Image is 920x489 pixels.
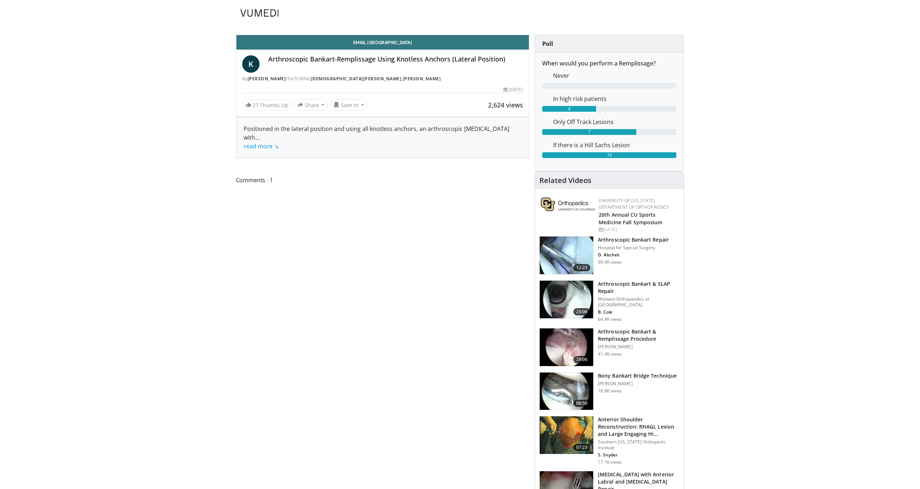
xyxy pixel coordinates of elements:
p: David W Altchek [598,252,669,258]
h3: Bony Bankart Bridge Technique [598,372,677,379]
a: read more ↘ [244,142,279,150]
div: By FEATURING , [242,76,523,82]
a: 23:06 Arthroscopic Bankart & SLAP Repair Midwest Orthopaedics at [GEOGRAPHIC_DATA] B. Cole 64.4K ... [539,280,679,322]
a: 07:23 Anterior Shoulder Reconstruction: RHAGL Lesion and Large Engaging Hi… Southern [US_STATE] O... [539,416,679,465]
strong: Poll [542,40,553,48]
a: 29:06 Arthroscopic Bankart & Remplissage Procedure [PERSON_NAME] 41.4K views [539,328,679,366]
a: 27 Thumbs Up [242,99,291,111]
span: 08:50 [573,400,591,407]
h3: Arthroscopic Bankart Repair [598,236,669,243]
p: 18.8K views [598,388,622,394]
span: 29:06 [573,356,591,363]
p: Midwest Orthopaedics at [GEOGRAPHIC_DATA] [598,296,679,308]
p: [PERSON_NAME] [598,381,677,387]
a: University of [US_STATE] Department of Orthopaedics [599,197,669,210]
a: 12:23 Arthroscopic Bankart Repair Hospital for Special Surgery D. Altchek 99.9K views [539,236,679,275]
a: 08:50 Bony Bankart Bridge Technique [PERSON_NAME] 18.8K views [539,372,679,411]
span: 27 [253,102,258,109]
dd: In high risk patients [548,94,682,103]
a: [PERSON_NAME] [248,76,286,82]
div: [DATE] [504,86,523,93]
div: Positioned in the lateral position and using all knotless anchors, an arthroscopic [MEDICAL_DATA]... [244,124,522,150]
img: cole_0_3.png.150x105_q85_crop-smart_upscale.jpg [540,281,593,318]
img: 355603a8-37da-49b6-856f-e00d7e9307d3.png.150x105_q85_autocrop_double_scale_upscale_version-0.2.png [541,197,595,211]
p: Southern [US_STATE] Orthopedic Institute [598,439,679,451]
p: 99.9K views [598,259,622,265]
img: wolf_3.png.150x105_q85_crop-smart_upscale.jpg [540,328,593,366]
div: [DATE] [599,226,678,233]
h3: Arthroscopic Bankart & SLAP Repair [598,280,679,295]
span: 2,624 views [488,101,523,109]
a: [DEMOGRAPHIC_DATA][PERSON_NAME] [311,76,402,82]
span: 07:23 [573,444,591,451]
div: 7 [542,129,636,135]
span: Comments 1 [236,175,530,185]
div: 4 [542,106,596,112]
h3: Arthroscopic Bankart & Remplissage Procedure [598,328,679,343]
img: 10039_3.png.150x105_q85_crop-smart_upscale.jpg [540,237,593,274]
a: K [242,55,260,73]
img: VuMedi Logo [240,9,279,17]
h4: Arthroscopic Bankart-Remplissage Using Knotless Anchors (Lateral Position) [268,55,523,63]
p: 41.4K views [598,351,622,357]
dd: Only Off Track Lesions [548,118,682,126]
p: Brian Cole [598,309,679,315]
img: eolv1L8ZdYrFVOcH4xMDoxOjBrO-I4W8.150x105_q85_crop-smart_upscale.jpg [540,416,593,454]
a: 20th Annual CU Sports Medicine Fall Symposium [599,211,662,226]
p: [PERSON_NAME] [598,344,679,350]
h3: Anterior Shoulder Reconstruction: RHAGL Lesion and Large Engaging Hill-Sachs Lesion [598,416,679,438]
h6: When would you perform a Remplissage? [542,60,676,67]
button: Share [294,99,328,111]
h4: Related Videos [539,176,591,185]
div: 10 [542,152,676,158]
button: Save to [330,99,367,111]
p: Hospital for Special Surgery [598,245,669,251]
a: [PERSON_NAME] [403,76,441,82]
p: Stephen Snyder [598,452,679,458]
a: Email [GEOGRAPHIC_DATA] [236,35,529,50]
dd: Never [548,71,682,80]
p: 64.4K views [598,316,622,322]
img: 280119_0004_1.png.150x105_q85_crop-smart_upscale.jpg [540,373,593,410]
span: 23:06 [573,308,591,315]
p: 17.1K views [598,459,622,465]
dd: If there is a Hill Sachs Lesion [548,141,682,149]
span: 12:23 [573,264,591,271]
